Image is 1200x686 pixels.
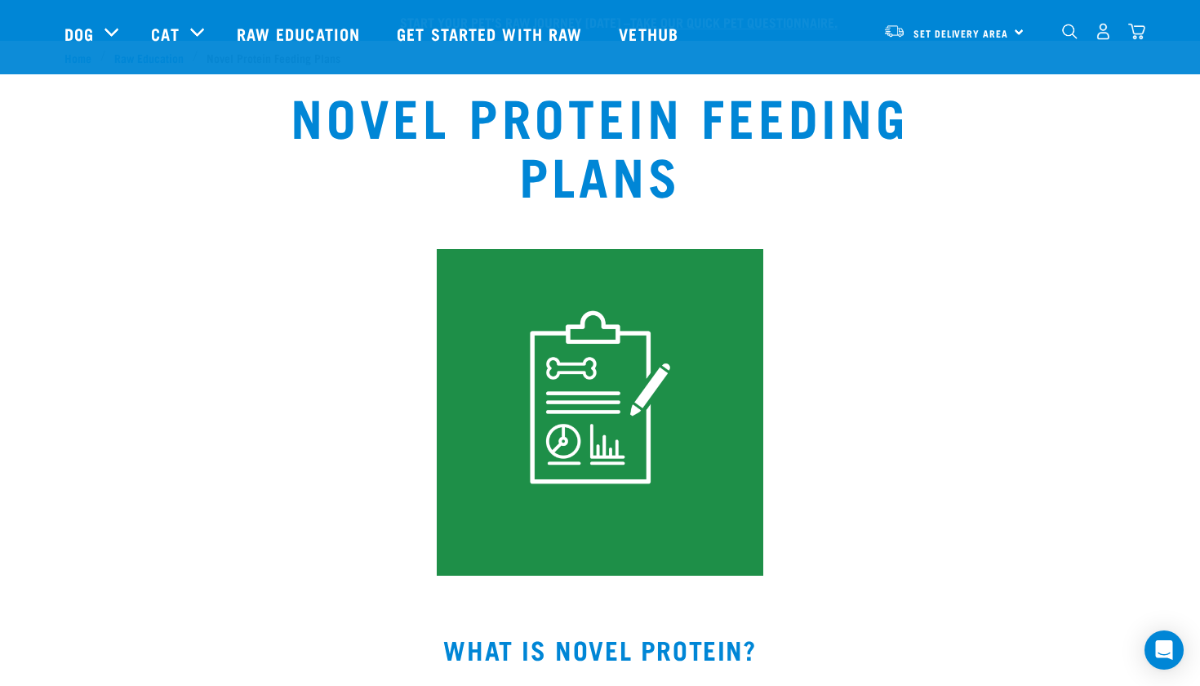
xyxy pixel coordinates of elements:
img: Instagram_Core-Brand_Wildly-Good-Nutrition-12.png [437,249,763,576]
img: home-icon-1@2x.png [1062,24,1078,39]
img: user.png [1095,23,1112,40]
a: Get started with Raw [380,1,602,66]
h2: WHAT IS NOVEL PROTEIN? [64,635,1136,664]
a: Cat [151,21,179,46]
span: Set Delivery Area [913,30,1008,36]
a: Dog [64,21,94,46]
a: Vethub [602,1,699,66]
h1: Novel Protein Feeding Plans [229,86,971,203]
img: van-moving.png [883,24,905,38]
div: Open Intercom Messenger [1144,630,1184,670]
img: home-icon@2x.png [1128,23,1145,40]
a: Raw Education [220,1,380,66]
